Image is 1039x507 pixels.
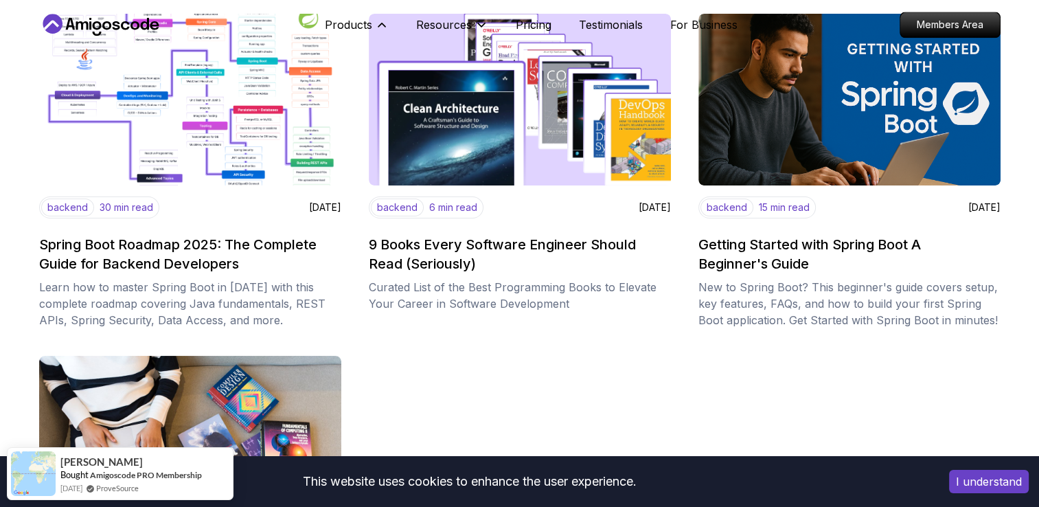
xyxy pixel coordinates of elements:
button: Resources [416,16,488,44]
a: Amigoscode PRO Membership [90,470,202,480]
div: This website uses cookies to enhance the user experience. [10,466,928,497]
span: Bought [60,469,89,480]
p: Members Area [900,12,1000,37]
button: Accept cookies [949,470,1029,493]
a: For Business [670,16,738,33]
p: Products [325,16,372,33]
p: Resources [416,16,472,33]
img: provesource social proof notification image [11,451,56,496]
span: [DATE] [60,482,82,494]
a: Members Area [900,12,1001,38]
a: Pricing [516,16,551,33]
a: ProveSource [96,482,139,494]
a: Testimonials [579,16,643,33]
button: Products [325,16,389,44]
span: [PERSON_NAME] [60,456,143,468]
